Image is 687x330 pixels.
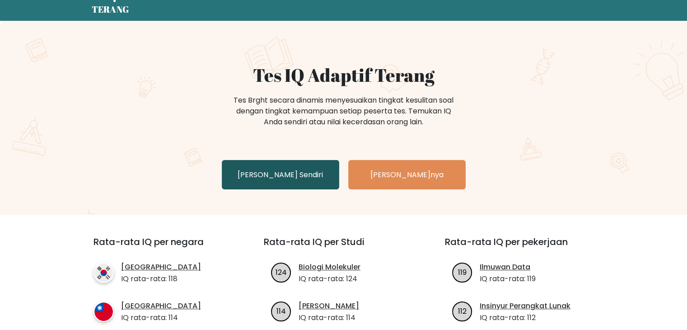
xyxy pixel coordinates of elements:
[445,236,568,248] font: Rata-rata IQ per pekerjaan
[253,63,435,87] font: Tes IQ Adaptif Terang
[276,306,286,316] text: 114
[299,262,360,273] a: Biologi Molekuler
[121,262,201,273] a: [GEOGRAPHIC_DATA]
[92,3,129,15] font: TERANG
[222,160,339,189] a: [PERSON_NAME] Sendiri
[299,273,357,284] font: IQ rata-rata: 124
[93,263,114,283] img: negara
[299,301,359,311] a: [PERSON_NAME]
[121,301,201,311] a: [GEOGRAPHIC_DATA]
[234,95,453,127] font: Tes Brght secara dinamis menyesuaikan tingkat kesulitan soal dengan tingkat kemampuan setiap pese...
[480,273,536,284] font: IQ rata-rata: 119
[348,160,466,189] a: [PERSON_NAME]nya
[480,262,530,272] font: Ilmuwan Data
[458,267,467,278] text: 119
[264,236,365,248] font: Rata-rata IQ per Studi
[121,273,178,284] font: IQ rata-rata: 118
[276,267,287,278] text: 124
[370,170,444,180] font: [PERSON_NAME]nya
[238,170,323,180] font: [PERSON_NAME] Sendiri
[299,312,355,323] font: IQ rata-rata: 114
[480,301,570,311] a: Insinyur Perangkat Lunak
[93,236,204,248] font: Rata-rata IQ per negara
[480,262,536,273] a: Ilmuwan Data
[93,302,114,322] img: negara
[458,306,467,316] text: 112
[480,312,536,323] font: IQ rata-rata: 112
[121,312,178,323] font: IQ rata-rata: 114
